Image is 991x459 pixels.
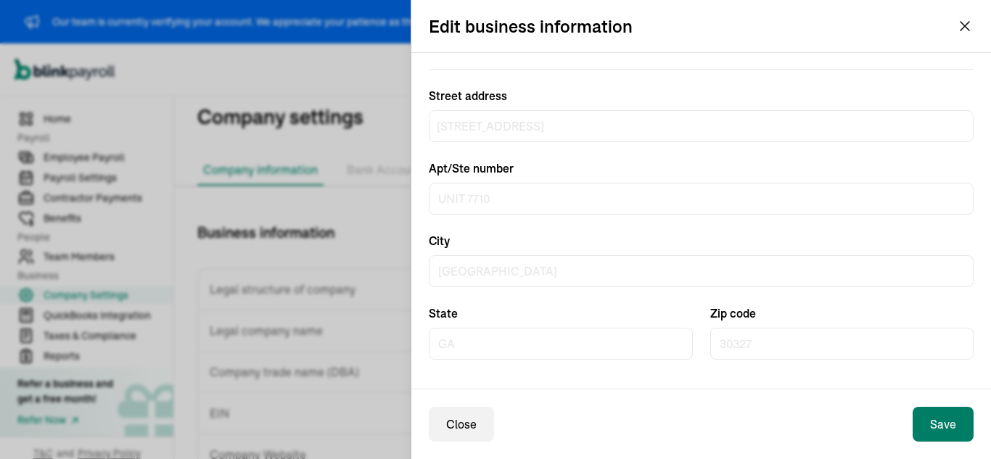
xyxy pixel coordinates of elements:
[429,255,974,287] input: City
[710,305,974,322] label: Zip code
[429,328,693,360] input: State
[429,160,974,177] label: Apt/Ste number
[429,232,974,249] label: City
[913,407,974,442] button: Save
[710,328,974,360] input: Zip code
[429,183,974,215] input: Apt/Ste number
[429,87,974,104] span: Street address
[429,407,494,442] button: Close
[429,110,974,142] input: Street address (Ex. 4594 UnionSt...)
[429,305,693,322] label: State
[429,15,633,38] h2: Edit business information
